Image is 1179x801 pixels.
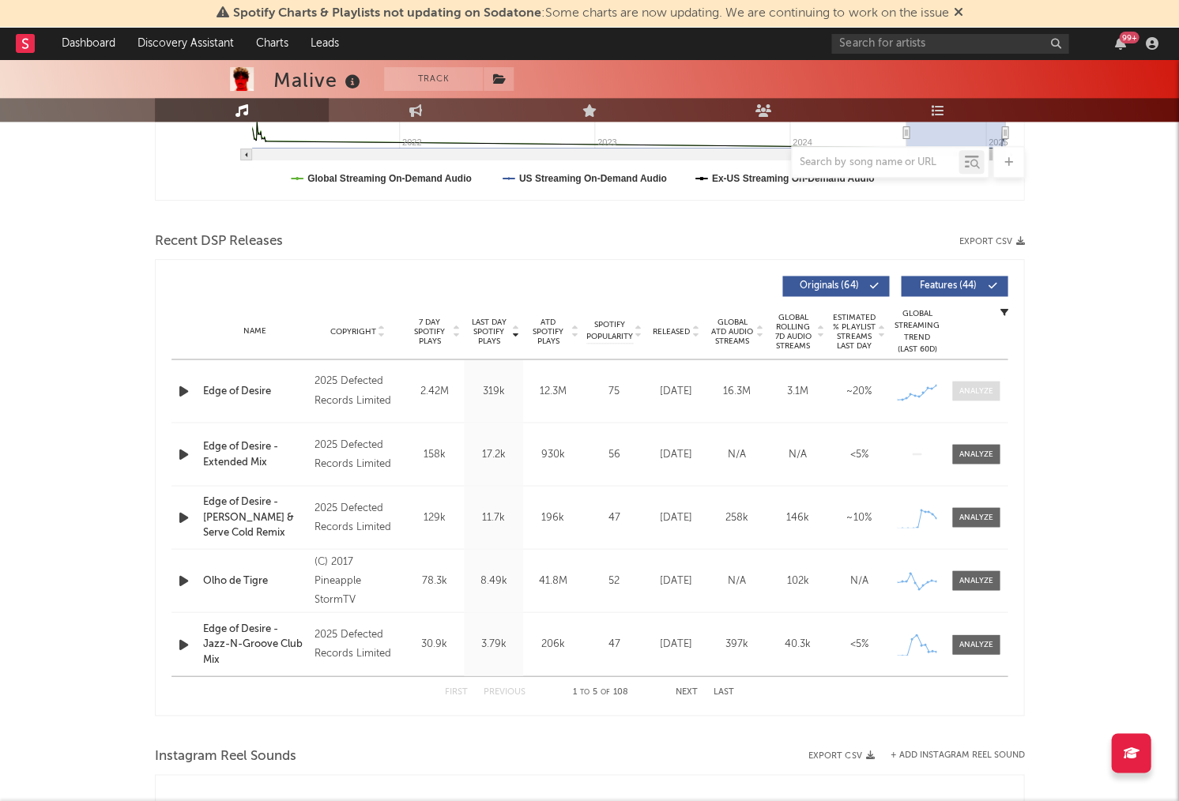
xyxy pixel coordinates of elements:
[315,552,401,609] div: (C) 2017 Pineapple StormTV
[315,625,401,663] div: 2025 Defected Records Limited
[710,318,754,346] span: Global ATD Audio Streams
[468,636,519,652] div: 3.79k
[586,573,642,589] div: 52
[307,173,472,184] text: Global Streaming On-Demand Audio
[527,318,569,346] span: ATD Spotify Plays
[586,446,642,462] div: 56
[409,573,460,589] div: 78.3k
[650,383,703,399] div: [DATE]
[557,683,644,701] div: 1 5 108
[771,636,824,652] div: 40.3k
[771,383,824,399] div: 3.1M
[653,327,690,337] span: Released
[893,308,940,355] div: Global Streaming Trend (Last 60D)
[1119,32,1139,43] div: 99 +
[315,498,401,536] div: 2025 Defected Records Limited
[586,319,633,343] span: Spotify Popularity
[911,281,984,291] span: Features ( 44 )
[203,438,307,469] a: Edge of Desire - Extended Mix
[650,636,703,652] div: [DATE]
[299,28,350,59] a: Leads
[126,28,245,59] a: Discovery Assistant
[468,510,519,525] div: 11.7k
[710,383,763,399] div: 16.3M
[203,325,307,337] div: Name
[712,173,875,184] text: Ex-US Streaming On-Demand Audio
[445,687,468,696] button: First
[771,573,824,589] div: 102k
[650,446,703,462] div: [DATE]
[527,573,578,589] div: 41.8M
[890,751,1024,760] button: + Add Instagram Reel Sound
[676,687,698,696] button: Next
[771,446,824,462] div: N/A
[1114,37,1125,50] button: 99+
[808,751,874,761] button: Export CSV
[586,636,642,652] div: 47
[203,573,307,589] a: Olho de Tigre
[384,67,483,91] button: Track
[650,573,703,589] div: [DATE]
[527,510,578,525] div: 196k
[468,383,519,399] div: 319k
[468,573,519,589] div: 8.49k
[953,7,962,20] span: Dismiss
[527,636,578,652] div: 206k
[832,573,885,589] div: N/A
[710,446,763,462] div: N/A
[989,137,1008,147] text: 2025
[580,688,589,695] span: to
[155,232,283,251] span: Recent DSP Releases
[650,510,703,525] div: [DATE]
[409,318,450,346] span: 7 Day Spotify Plays
[468,318,510,346] span: Last Day Spotify Plays
[330,327,375,337] span: Copyright
[203,621,307,667] a: Edge of Desire - Jazz-N-Groove Club Mix
[771,510,824,525] div: 146k
[203,494,307,540] a: Edge of Desire - [PERSON_NAME] & Serve Cold Remix
[586,510,642,525] div: 47
[527,446,578,462] div: 930k
[409,636,460,652] div: 30.9k
[714,687,734,696] button: Last
[233,7,541,20] span: Spotify Charts & Playlists not updating on Sodatone
[710,510,763,525] div: 258k
[601,688,610,695] span: of
[832,636,885,652] div: <5%
[51,28,126,59] a: Dashboard
[586,383,642,399] div: 75
[832,510,885,525] div: ~ 10 %
[710,573,763,589] div: N/A
[874,751,1024,760] div: + Add Instagram Reel Sound
[959,237,1024,246] button: Export CSV
[901,276,1008,296] button: Features(44)
[832,313,876,351] span: Estimated % Playlist Streams Last Day
[155,747,296,766] span: Instagram Reel Sounds
[409,510,460,525] div: 129k
[782,276,889,296] button: Originals(64)
[771,313,815,351] span: Global Rolling 7D Audio Streams
[468,446,519,462] div: 17.2k
[527,383,578,399] div: 12.3M
[245,28,299,59] a: Charts
[792,156,959,169] input: Search by song name or URL
[273,67,364,93] div: Malive
[484,687,525,696] button: Previous
[409,383,460,399] div: 2.42M
[315,435,401,473] div: 2025 Defected Records Limited
[519,173,667,184] text: US Streaming On-Demand Audio
[710,636,763,652] div: 397k
[203,383,307,399] a: Edge of Desire
[832,383,885,399] div: ~ 20 %
[793,281,865,291] span: Originals ( 64 )
[233,7,948,20] span: : Some charts are now updating. We are continuing to work on the issue
[832,446,885,462] div: <5%
[409,446,460,462] div: 158k
[315,372,401,410] div: 2025 Defected Records Limited
[831,34,1068,54] input: Search for artists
